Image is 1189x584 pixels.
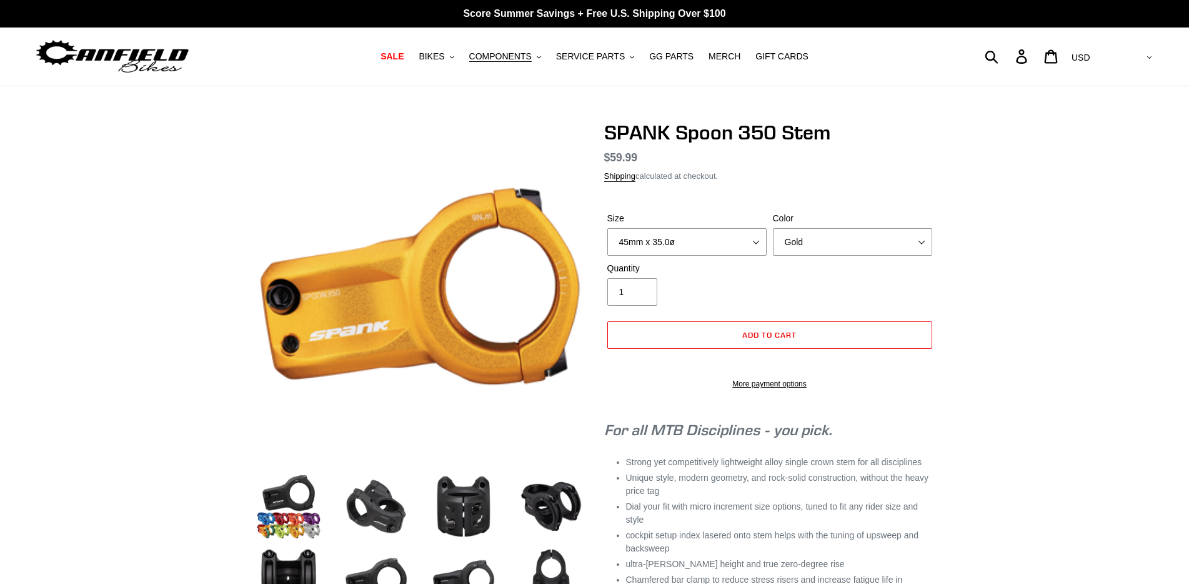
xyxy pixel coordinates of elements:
a: GG PARTS [643,48,700,65]
em: . [604,420,832,439]
a: MERCH [702,48,747,65]
a: Shipping [604,171,636,182]
img: Load image into Gallery viewer, SPANK Spoon 350 Stem [429,472,498,541]
span: Dial your fit with micro increment size options, tuned to fit any rider size and style [626,501,918,525]
img: Load image into Gallery viewer, SPANK Spoon 350 Stem [342,472,410,541]
a: More payment options [607,378,932,390]
span: SALE [381,51,404,62]
span: BIKES [419,51,444,62]
a: GIFT CARDS [749,48,815,65]
h1: SPANK Spoon 350 Stem [604,121,935,144]
span: Unique style, modern geometry, and rock-solid construction, without the heavy price tag [626,473,929,496]
span: cockpit setup index lasered onto stem helps with the tuning of upsweep and backsweep [626,530,919,553]
a: SALE [374,48,410,65]
label: Quantity [607,262,767,275]
img: SPANK Spoon 350 Stem [257,123,583,450]
img: Load image into Gallery viewer, SPANK Spoon 350 Stem [254,472,323,541]
button: COMPONENTS [463,48,547,65]
span: GG PARTS [649,51,694,62]
img: Canfield Bikes [34,37,191,76]
button: SERVICE PARTS [550,48,640,65]
button: BIKES [412,48,460,65]
span: Strong yet competitively lightweight alloy single crown stem for all disciplines [626,457,922,467]
span: $59.99 [604,151,638,164]
span: GIFT CARDS [755,51,808,62]
div: calculated at checkout. [604,170,935,183]
label: Size [607,212,767,225]
span: For all MTB Disciplines - you pick [604,420,828,439]
span: SERVICE PARTS [556,51,625,62]
label: Color [773,212,932,225]
span: ultra-[PERSON_NAME] height and true zero-degree rise [626,559,845,569]
span: MERCH [709,51,740,62]
span: COMPONENTS [469,51,532,62]
img: Load image into Gallery viewer, SPANK Spoon 350 Stem [517,472,585,541]
button: Add to cart [607,321,932,349]
span: Add to cart [742,330,797,340]
input: Search [992,43,1023,70]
